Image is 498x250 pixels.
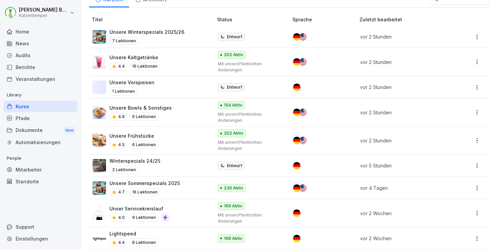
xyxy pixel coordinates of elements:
[224,235,242,242] p: 168 Aktiv
[3,61,77,73] a: Berichte
[293,58,300,66] img: de.svg
[118,189,125,195] p: 4.7
[299,33,307,41] img: us.svg
[109,37,139,45] p: 7 Lektionen
[129,238,159,247] p: 8 Lektionen
[109,79,154,86] p: Unsere Vorspeisen
[360,162,448,169] p: vor 5 Stunden
[227,163,242,169] p: Entwurf
[224,185,243,191] p: 230 Aktiv
[92,30,106,44] img: tq9m61t15lf2zt9mx622xkq2.png
[217,16,290,23] p: Status
[293,162,300,169] img: de.svg
[109,104,172,111] p: Unsere Bowls & Sonstiges
[92,232,106,245] img: k6y1pgdqkvl9m5hj1q85hl9v.png
[360,210,448,217] p: vor 2 Wochen
[3,233,77,245] a: Einstellungen
[292,16,357,23] p: Sprache
[3,124,77,137] a: DokumenteNew
[3,26,77,38] a: Home
[224,102,242,108] p: 154 Aktiv
[293,184,300,192] img: de.svg
[224,203,242,209] p: 169 Aktiv
[293,109,300,116] img: de.svg
[3,176,77,187] a: Standorte
[92,106,106,119] img: ei04ryqe7fxjsz5spfhrf5na.png
[109,28,184,36] p: Unsere Winterspecials 2025/26
[109,157,160,164] p: Winterspecials 24/25
[3,164,77,176] a: Mitarbeiter
[218,111,282,123] p: Mit unveröffentlichten Änderungen
[92,16,214,23] p: Titel
[360,137,448,144] p: vor 2 Stunden
[19,7,68,13] p: [PERSON_NAME] Benedix
[92,159,106,173] img: xcl3w2djvx90uyxo6l29dphx.png
[109,205,169,212] p: Unser Servicekreislauf
[360,84,448,91] p: vor 2 Stunden
[293,137,300,144] img: de.svg
[109,180,180,187] p: Unsere Sommerspecials 2025
[293,84,300,91] img: de.svg
[118,142,125,148] p: 4.5
[129,141,159,149] p: 6 Lektionen
[359,16,456,23] p: Zuletzt bearbeitet
[3,90,77,100] p: Library
[360,235,448,242] p: vor 2 Wochen
[3,73,77,85] a: Veranstaltungen
[293,33,300,41] img: de.svg
[118,214,125,221] p: 4.0
[293,235,300,242] img: de.svg
[129,62,160,70] p: 16 Lektionen
[3,112,77,124] a: Pfade
[3,136,77,148] a: Automatisierungen
[224,52,243,58] p: 202 Aktiv
[3,221,77,233] div: Support
[360,59,448,66] p: vor 2 Stunden
[360,33,448,40] p: vor 2 Stunden
[129,213,159,222] p: 9 Lektionen
[218,212,282,224] p: Mit unveröffentlichten Änderungen
[109,230,159,237] p: Lightspeed
[92,55,106,69] img: o65mqm5zu8kk6iyyifda1ab1.png
[109,132,159,139] p: Unsere Frühstücke
[118,63,125,69] p: 4.4
[92,206,106,220] img: s5qnd9q1m875ulmi6z3g1v03.png
[92,181,106,195] img: tq9m61t15lf2zt9mx622xkq2.png
[3,153,77,164] p: People
[293,209,300,217] img: de.svg
[227,34,242,40] p: Entwurf
[299,184,307,192] img: us.svg
[218,61,282,73] p: Mit unveröffentlichten Änderungen
[118,114,125,120] p: 4.9
[92,134,106,147] img: xjb5akufvkicg26u72a6ikpa.png
[224,130,243,136] p: 202 Aktiv
[3,38,77,49] a: News
[109,87,138,95] p: 1 Lektionen
[360,109,448,116] p: vor 2 Stunden
[64,127,75,134] div: New
[109,166,139,174] p: 2 Lektionen
[129,188,160,196] p: 16 Lektionen
[3,100,77,112] a: Kurse
[360,184,448,191] p: vor 4 Tagen
[299,58,307,66] img: us.svg
[227,84,242,90] p: Entwurf
[218,139,282,152] p: Mit unveröffentlichten Änderungen
[299,109,307,116] img: us.svg
[3,124,77,137] div: Dokumente
[299,137,307,144] img: us.svg
[118,240,125,246] p: 4.4
[19,13,68,18] p: Katzentempel
[3,49,77,61] a: Audits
